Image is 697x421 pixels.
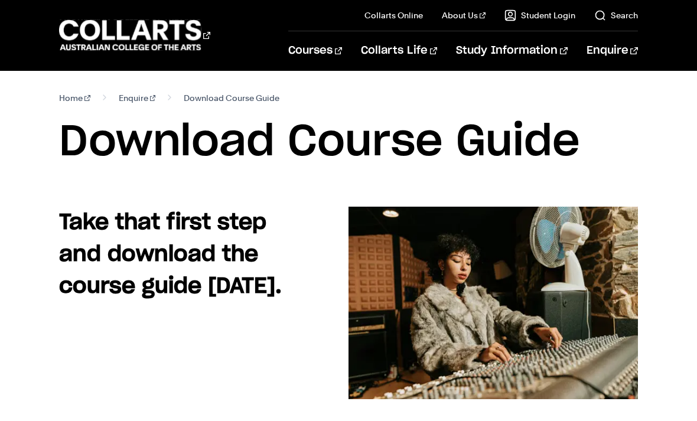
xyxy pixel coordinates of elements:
[587,31,638,70] a: Enquire
[184,90,279,106] span: Download Course Guide
[594,9,638,21] a: Search
[59,212,282,297] strong: Take that first step and download the course guide [DATE].
[364,9,423,21] a: Collarts Online
[59,116,637,169] h1: Download Course Guide
[288,31,342,70] a: Courses
[119,90,156,106] a: Enquire
[59,18,210,52] div: Go to homepage
[59,90,90,106] a: Home
[442,9,486,21] a: About Us
[361,31,437,70] a: Collarts Life
[504,9,575,21] a: Student Login
[456,31,567,70] a: Study Information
